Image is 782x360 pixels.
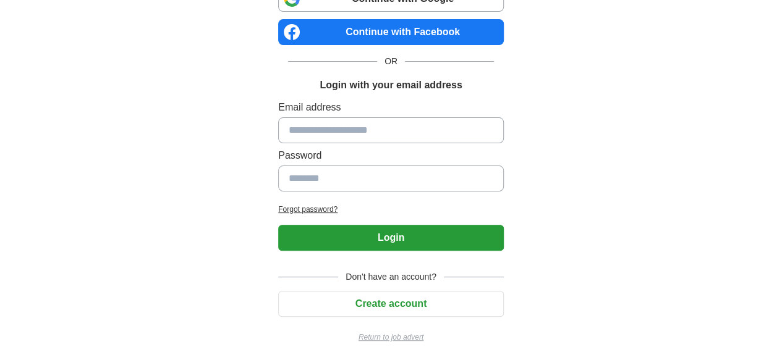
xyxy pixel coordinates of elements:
a: Create account [278,298,504,309]
label: Password [278,148,504,163]
span: Don't have an account? [338,270,444,283]
a: Return to job advert [278,332,504,343]
h1: Login with your email address [320,78,462,93]
a: Continue with Facebook [278,19,504,45]
a: Forgot password? [278,204,504,215]
button: Create account [278,291,504,317]
label: Email address [278,100,504,115]
button: Login [278,225,504,251]
span: OR [377,55,405,68]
